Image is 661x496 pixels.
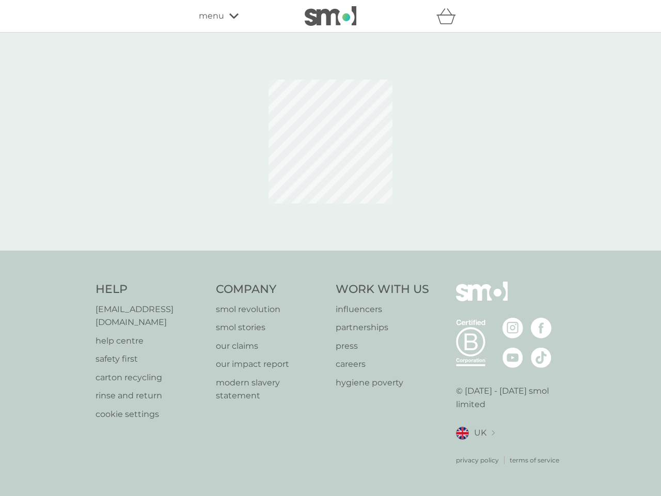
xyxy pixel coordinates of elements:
img: visit the smol Instagram page [502,318,523,338]
img: UK flag [456,427,469,440]
span: UK [474,426,486,440]
a: carton recycling [96,371,206,384]
a: our impact report [216,358,326,371]
a: rinse and return [96,389,206,402]
a: our claims [216,339,326,353]
img: smol [305,6,356,26]
a: [EMAIL_ADDRESS][DOMAIN_NAME] [96,303,206,329]
a: hygiene poverty [336,376,429,390]
span: menu [199,9,224,23]
img: smol [456,282,508,317]
a: smol stories [216,321,326,334]
a: press [336,339,429,353]
a: influencers [336,303,429,316]
a: partnerships [336,321,429,334]
a: help centre [96,334,206,348]
a: smol revolution [216,303,326,316]
p: © [DATE] - [DATE] smol limited [456,384,566,411]
img: visit the smol Youtube page [502,347,523,368]
h4: Company [216,282,326,298]
a: cookie settings [96,408,206,421]
div: basket [436,6,462,26]
a: terms of service [510,455,559,465]
a: privacy policy [456,455,499,465]
a: safety first [96,352,206,366]
a: careers [336,358,429,371]
img: visit the smol Tiktok page [531,347,552,368]
a: modern slavery statement [216,376,326,402]
h4: Work With Us [336,282,429,298]
img: visit the smol Facebook page [531,318,552,338]
img: select a new location [492,430,495,436]
h4: Help [96,282,206,298]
